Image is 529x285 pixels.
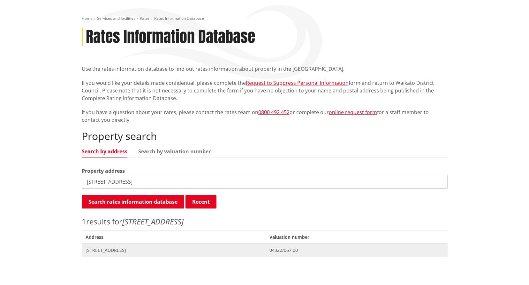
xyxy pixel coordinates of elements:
[82,16,93,21] a: Home
[138,149,211,154] a: Search by valuation number
[82,79,448,102] p: If you would like your details made confidential, please complete the form and return to Waikato ...
[82,130,448,142] h2: Property search
[82,244,448,257] a: [STREET_ADDRESS] 04322/067.00
[82,16,448,21] nav: breadcrumb
[185,195,216,208] button: Recent
[258,109,290,116] a: 0800 492 452
[269,247,443,253] span: 04322/067.00
[82,149,127,154] a: Search by address
[246,79,349,86] a: Request to Suppress Personal Information
[97,16,135,21] a: Services and facilities
[82,230,266,244] span: Address
[82,216,86,227] span: 1
[500,258,523,281] iframe: Messenger Launcher
[82,108,448,124] p: If you have a question about your rates, please contact the rates team on or complete our for a s...
[86,28,255,46] h1: Rates Information Database
[82,216,448,227] p: results for
[82,65,448,73] p: Use the rates information database to find out rates information about property in the [GEOGRAPHI...
[266,230,447,244] span: Valuation number
[82,195,184,208] button: Search rates information database
[329,109,377,116] a: online request form
[122,216,184,227] em: [STREET_ADDRESS]
[154,16,204,21] span: Rates Information Database
[140,16,150,21] a: Rates
[82,167,125,175] label: Property address
[82,175,448,189] input: e.g. Duke Street NGARUAWAHIA
[86,247,262,253] span: [STREET_ADDRESS]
